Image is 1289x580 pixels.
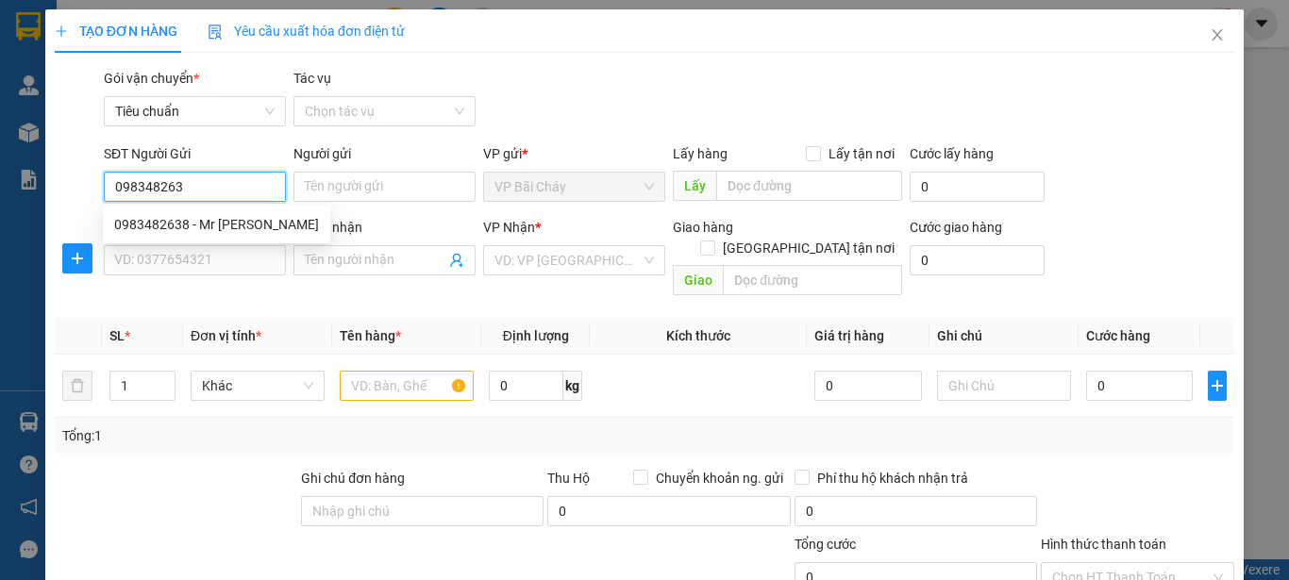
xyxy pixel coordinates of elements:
span: close [1210,27,1225,42]
span: plus [55,25,68,38]
span: SL [109,328,125,343]
span: [GEOGRAPHIC_DATA] tận nơi [715,238,902,258]
input: Cước giao hàng [910,245,1045,275]
div: 0983482638 - Mr [PERSON_NAME] [114,214,319,235]
span: TẠO ĐƠN HÀNG [55,24,177,39]
span: Thu Hộ [547,471,590,486]
span: Định lượng [503,328,569,343]
div: Người gửi [293,143,476,164]
span: plus [1209,378,1226,393]
div: VP gửi [483,143,665,164]
label: Cước lấy hàng [910,146,994,161]
label: Cước giao hàng [910,220,1002,235]
label: Tác vụ [293,71,331,86]
button: plus [62,243,92,273]
span: Phí thu hộ khách nhận trả [810,468,976,489]
img: icon [208,25,223,40]
span: Tên hàng [340,328,401,343]
span: Giao hàng [673,220,733,235]
div: Người nhận [293,217,476,238]
span: Cước hàng [1086,328,1150,343]
span: Lấy tận nơi [821,143,902,164]
span: Yêu cầu xuất hóa đơn điện tử [208,24,405,39]
div: SĐT Người Gửi [104,143,286,164]
span: VP Nhận [483,220,535,235]
span: Gói vận chuyển [104,71,199,86]
span: Lấy [673,171,716,201]
span: Chuyển khoản ng. gửi [648,468,791,489]
span: plus [63,251,92,266]
span: Giao [673,265,723,295]
span: kg [563,371,582,401]
span: VP Bãi Cháy [494,173,654,201]
button: delete [62,371,92,401]
button: Close [1191,9,1244,62]
div: 0983482638 - Mr Khánh [103,209,330,240]
span: Lấy hàng [673,146,728,161]
button: plus [1208,371,1227,401]
span: Tổng cước [795,537,856,552]
span: Tiêu chuẩn [115,97,275,125]
th: Ghi chú [929,318,1079,355]
span: user-add [449,253,464,268]
span: Giá trị hàng [814,328,884,343]
input: Ghi chú đơn hàng [301,496,544,526]
input: Dọc đường [723,265,902,295]
input: VD: Bàn, Ghế [340,371,474,401]
label: Hình thức thanh toán [1041,537,1166,552]
input: Dọc đường [716,171,902,201]
input: Ghi Chú [937,371,1071,401]
span: Kích thước [666,328,730,343]
span: Đơn vị tính [191,328,261,343]
input: 0 [814,371,921,401]
span: Khác [202,372,313,400]
input: Cước lấy hàng [910,172,1045,202]
label: Ghi chú đơn hàng [301,471,405,486]
div: Tổng: 1 [62,425,499,446]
